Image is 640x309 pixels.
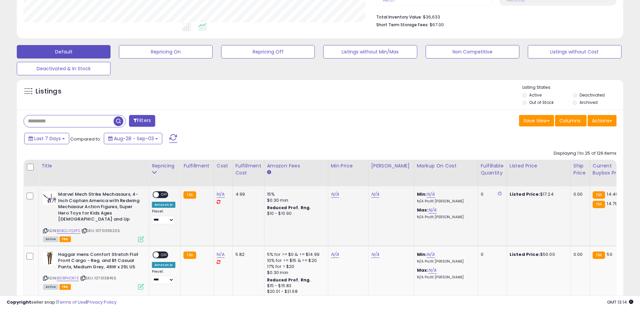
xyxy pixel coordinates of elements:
span: All listings currently available for purchase on Amazon [43,236,58,242]
span: | SKU: 1070095205 [81,228,120,233]
a: N/A [428,207,436,214]
a: B01BPHDR7E [57,275,79,281]
b: Reduced Prof. Rng. [267,277,311,283]
small: Amazon Fees. [267,169,271,176]
a: B0BCLYQ3PS [57,228,80,234]
p: N/A Profit [PERSON_NAME] [417,199,473,204]
div: $50.00 [510,252,565,258]
small: FBA [593,252,605,259]
label: Archived [580,100,598,105]
b: Max: [417,267,429,273]
div: Title [41,162,146,169]
div: Fulfillable Quantity [481,162,504,177]
span: $67.00 [430,22,444,28]
strong: Copyright [7,299,31,305]
div: Cost [217,162,230,169]
small: FBA [183,252,196,259]
span: 50 [607,251,612,258]
div: 0 [481,252,502,258]
h5: Listings [36,87,61,96]
a: N/A [427,191,435,198]
div: ASIN: [43,252,144,289]
button: Listings without Cost [528,45,622,59]
div: Fulfillment Cost [236,162,261,177]
span: Columns [559,117,581,124]
label: Deactivated [580,92,605,98]
small: FBA [593,191,605,199]
a: N/A [217,251,225,258]
div: $10 - $10.90 [267,211,323,217]
button: Actions [588,115,616,126]
b: Listed Price: [510,251,540,258]
div: Repricing [152,162,178,169]
button: Default [17,45,111,59]
a: N/A [371,191,379,198]
b: Total Inventory Value: [376,14,422,20]
img: 31J9rSi5MVL._SL40_.jpg [43,252,56,265]
div: Ship Price [573,162,587,177]
button: Deactivated & In Stock [17,62,111,75]
p: N/A Profit [PERSON_NAME] [417,215,473,220]
b: Max: [417,207,429,213]
span: Last 7 Days [34,135,61,142]
b: Haggar mens Comfort Stretch Flat Front Cargo - Reg. and Bt Casual Pants, Medium Grey, 46W x 29L US [58,252,140,272]
label: Out of Stock [529,100,554,105]
div: Amazon AI [152,202,175,208]
button: Repricing On [119,45,213,59]
div: 0.00 [573,252,585,258]
a: N/A [217,191,225,198]
small: FBA [183,191,196,199]
div: Amazon AI [152,262,175,268]
span: FBA [59,236,71,242]
div: $0.30 min [267,270,323,276]
span: 14.79 [607,200,617,207]
span: | SKU: 1070138455 [80,275,116,281]
span: Compared to: [70,136,101,142]
div: $15 - $15.83 [267,283,323,289]
span: FBA [59,284,71,290]
button: Aug-28 - Sep-03 [104,133,162,144]
div: 17% for > $20 [267,264,323,270]
div: 4.99 [236,191,259,197]
button: Last 7 Days [24,133,69,144]
b: Min: [417,251,427,258]
div: Preset: [152,209,175,224]
p: N/A Profit [PERSON_NAME] [417,275,473,280]
a: Privacy Policy [87,299,117,305]
button: Non Competitive [426,45,519,59]
div: $0.30 min [267,197,323,203]
div: $20.01 - $21.68 [267,289,323,295]
div: Preset: [152,269,175,284]
span: OFF [159,192,170,198]
div: Displaying 1 to 25 of 126 items [554,150,616,157]
div: Fulfillment [183,162,211,169]
b: Listed Price: [510,191,540,197]
div: Amazon Fees [267,162,325,169]
button: Listings without Min/Max [323,45,417,59]
b: Short Term Storage Fees: [376,22,429,28]
a: Terms of Use [57,299,86,305]
div: 0 [481,191,502,197]
b: Reduced Prof. Rng. [267,205,311,210]
div: $17.24 [510,191,565,197]
li: $36,633 [376,12,611,21]
div: 5.82 [236,252,259,258]
span: 14.49 [607,191,618,197]
div: 10% for >= $15 & <= $20 [267,258,323,264]
div: [PERSON_NAME] [371,162,411,169]
a: N/A [371,251,379,258]
div: 0.00 [573,191,585,197]
span: Aug-28 - Sep-03 [114,135,154,142]
b: Min: [417,191,427,197]
p: N/A Profit [PERSON_NAME] [417,259,473,264]
div: Min Price [331,162,366,169]
span: 2025-09-11 13:14 GMT [607,299,633,305]
a: N/A [427,251,435,258]
div: Markup on Cost [417,162,475,169]
div: Current Buybox Price [593,162,627,177]
label: Active [529,92,542,98]
span: OFF [159,252,170,258]
div: seller snap | | [7,299,117,306]
div: Listed Price [510,162,568,169]
button: Columns [555,115,587,126]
